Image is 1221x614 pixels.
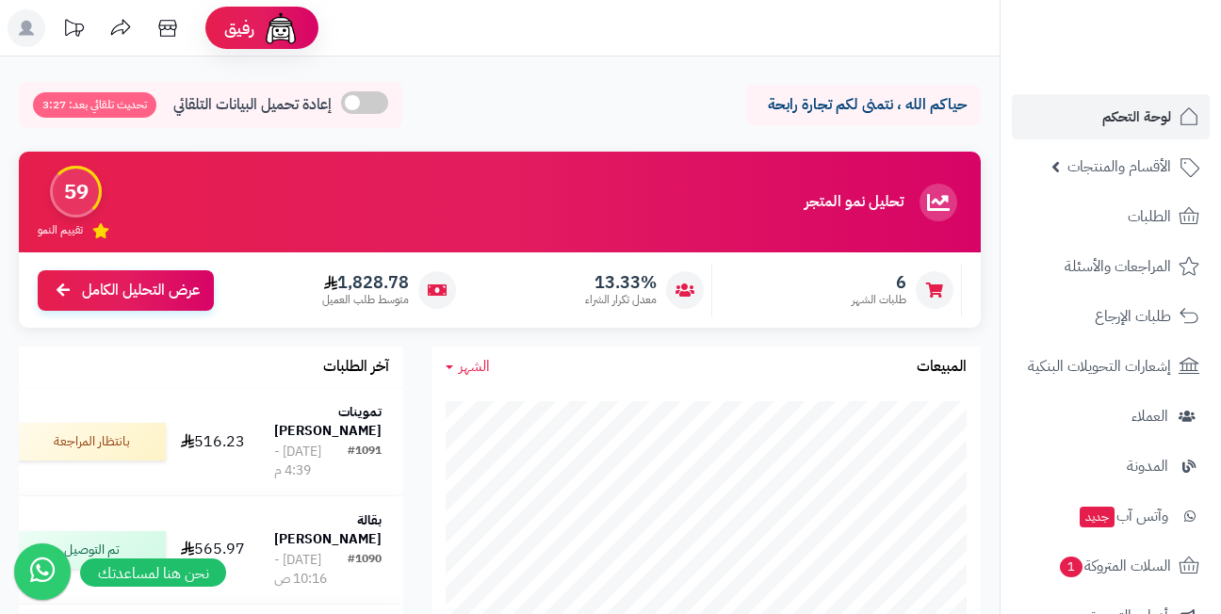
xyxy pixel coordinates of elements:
a: إشعارات التحويلات البنكية [1012,344,1210,389]
a: المدونة [1012,444,1210,489]
span: متوسط طلب العميل [322,292,409,308]
a: الشهر [446,356,490,378]
a: السلات المتروكة1 [1012,543,1210,589]
span: السلات المتروكة [1058,553,1171,579]
h3: تحليل نمو المتجر [805,194,904,211]
a: العملاء [1012,394,1210,439]
span: طلبات الإرجاع [1095,303,1171,330]
span: طلبات الشهر [852,292,906,308]
a: عرض التحليل الكامل [38,270,214,311]
a: الطلبات [1012,194,1210,239]
h3: آخر الطلبات [323,359,389,376]
div: #1091 [348,443,382,480]
span: جديد [1080,507,1115,527]
div: [DATE] - 10:16 ص [274,551,348,589]
p: حياكم الله ، نتمنى لكم تجارة رابحة [759,94,967,116]
span: 13.33% [585,272,657,293]
span: العملاء [1131,403,1168,429]
img: ai-face.png [262,9,300,47]
span: عرض التحليل الكامل [82,280,200,301]
a: المراجعات والأسئلة [1012,244,1210,289]
strong: بقالة [PERSON_NAME] [274,510,382,549]
span: الشهر [459,355,490,378]
span: 1 [1060,557,1083,577]
span: 1,828.78 [322,272,409,293]
strong: تموينات [PERSON_NAME] [274,402,382,441]
span: الأقسام والمنتجات [1067,153,1171,180]
span: لوحة التحكم [1102,104,1171,130]
span: إعادة تحميل البيانات التلقائي [173,94,332,116]
span: معدل تكرار الشراء [585,292,657,308]
td: 565.97 [173,496,252,604]
div: #1090 [348,551,382,589]
span: وآتس آب [1078,503,1168,529]
span: رفيق [224,17,254,40]
a: لوحة التحكم [1012,94,1210,139]
a: تحديثات المنصة [50,9,97,52]
td: 516.23 [173,388,252,495]
span: 6 [852,272,906,293]
span: المدونة [1127,453,1168,479]
span: تقييم النمو [38,222,83,238]
a: وآتس آبجديد [1012,493,1210,539]
div: [DATE] - 4:39 م [274,443,348,480]
img: logo-2.png [1093,51,1203,90]
span: الطلبات [1128,203,1171,230]
span: إشعارات التحويلات البنكية [1028,353,1171,380]
span: المراجعات والأسئلة [1065,253,1171,280]
h3: المبيعات [917,359,967,376]
div: بانتظار المراجعة [15,423,166,460]
div: تم التوصيل [15,531,166,569]
span: تحديث تلقائي بعد: 3:27 [33,92,156,118]
a: طلبات الإرجاع [1012,294,1210,339]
